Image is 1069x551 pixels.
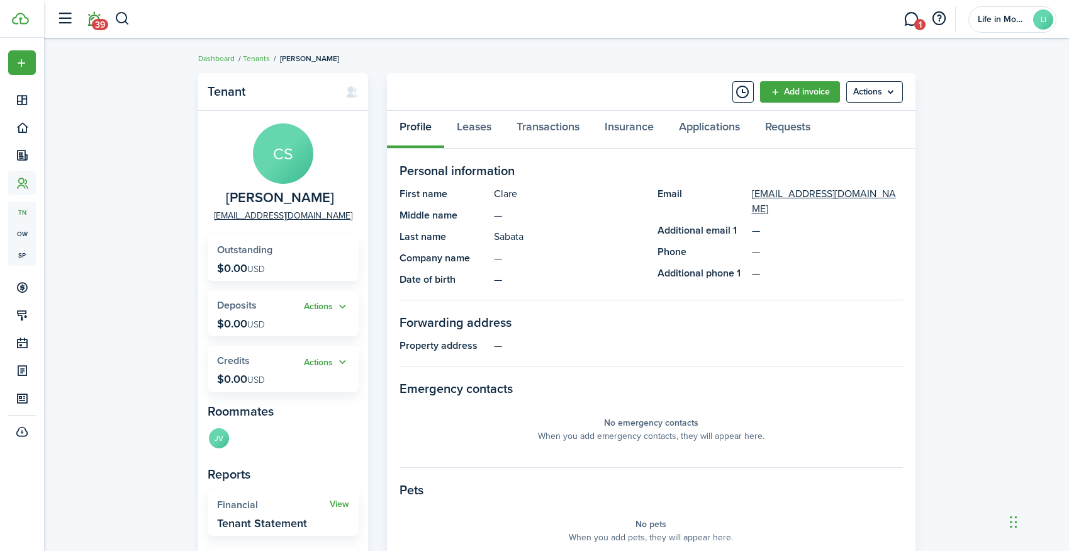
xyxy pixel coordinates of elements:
a: ow [8,223,36,244]
menu-btn: Actions [846,81,903,103]
panel-main-subtitle: Roommates [208,402,359,421]
panel-main-title: Additional phone 1 [658,266,746,281]
panel-main-title: Last name [400,229,488,244]
panel-main-title: Additional email 1 [658,223,746,238]
button: Open menu [304,355,349,370]
a: Insurance [592,111,666,149]
button: Open sidebar [53,7,77,31]
span: 39 [92,19,108,30]
panel-main-title: Tenant [208,84,333,99]
panel-main-section-title: Pets [400,480,903,499]
panel-main-section-title: Forwarding address [400,313,903,332]
panel-main-description: — [494,272,645,287]
panel-main-description: Clare [494,186,645,202]
a: JV [208,427,230,452]
panel-main-placeholder-description: When you add pets, they will appear here. [569,531,733,544]
a: Notifications [82,3,106,35]
panel-main-placeholder-title: No emergency contacts [604,416,698,429]
p: $0.00 [217,373,265,385]
a: Dashboard [198,53,235,64]
a: Applications [666,111,753,149]
panel-main-title: Middle name [400,208,488,223]
p: $0.00 [217,262,265,275]
span: Life in MoCo LLC [978,15,1028,24]
panel-main-title: Date of birth [400,272,488,287]
button: Open menu [304,300,349,314]
span: 1 [914,19,926,30]
button: Timeline [732,81,754,103]
span: Outstanding [217,242,272,257]
panel-main-title: Company name [400,251,488,266]
a: Requests [753,111,823,149]
iframe: Chat Widget [1006,491,1069,551]
a: Tenants [243,53,270,64]
a: tn [8,202,36,223]
a: Leases [444,111,504,149]
a: Messaging [899,3,923,35]
span: Deposits [217,298,257,312]
button: Actions [304,355,349,370]
button: Open menu [8,50,36,75]
panel-main-title: Email [658,186,746,217]
widget-stats-title: Financial [217,499,330,511]
widget-stats-description: Tenant Statement [217,517,307,530]
panel-main-description: — [494,338,903,353]
a: [EMAIL_ADDRESS][DOMAIN_NAME] [752,186,903,217]
a: Transactions [504,111,592,149]
panel-main-subtitle: Reports [208,465,359,484]
span: USD [247,263,265,276]
img: TenantCloud [12,13,29,25]
p: $0.00 [217,317,265,330]
a: [EMAIL_ADDRESS][DOMAIN_NAME] [214,209,352,222]
panel-main-title: Phone [658,244,746,259]
div: Drag [1010,503,1017,541]
button: Search [115,8,130,30]
button: Actions [304,300,349,314]
panel-main-placeholder-description: When you add emergency contacts, they will appear here. [538,429,764,443]
button: Open menu [846,81,903,103]
panel-main-description: — [494,251,645,266]
button: Open resource center [928,8,949,30]
a: Add invoice [760,81,840,103]
panel-main-title: Property address [400,338,488,353]
span: [PERSON_NAME] [280,53,339,64]
span: USD [247,318,265,331]
panel-main-section-title: Personal information [400,161,903,180]
a: View [330,499,349,509]
avatar-text: LI [1033,9,1053,30]
panel-main-title: First name [400,186,488,202]
avatar-text: CS [253,123,313,184]
panel-main-description: — [494,208,645,223]
panel-main-section-title: Emergency contacts [400,379,903,398]
avatar-text: JV [209,428,229,448]
panel-main-placeholder-title: No pets [635,518,666,531]
a: sp [8,244,36,266]
span: Clare Sabata [226,190,334,206]
panel-main-description: Sabata [494,229,645,244]
span: Credits [217,353,250,368]
span: USD [247,373,265,387]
